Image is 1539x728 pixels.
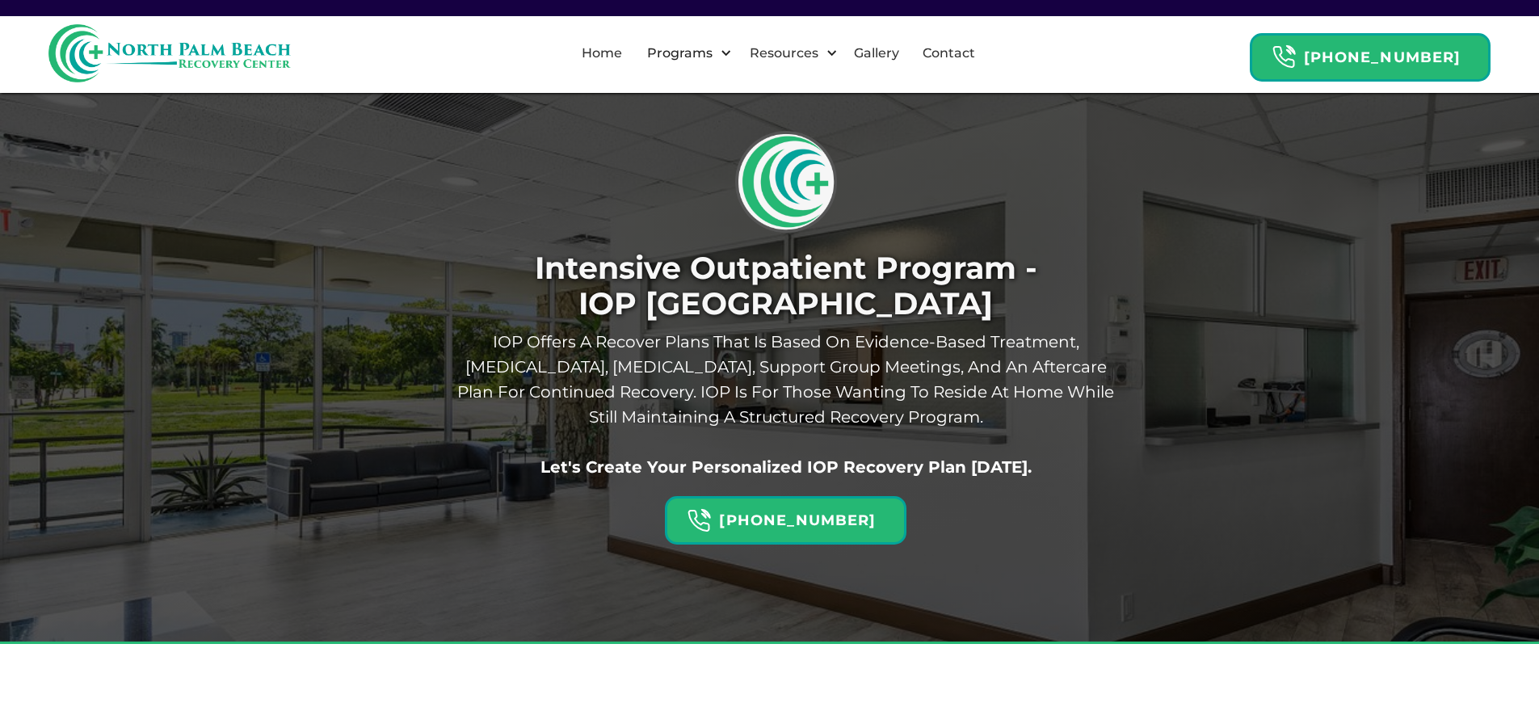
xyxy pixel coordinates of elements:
[451,250,1121,322] h1: Intensive Outpatient Program - IOP [GEOGRAPHIC_DATA]
[913,27,985,79] a: Contact
[844,27,909,79] a: Gallery
[746,44,822,63] div: Resources
[665,488,906,545] a: Header Calendar Icons[PHONE_NUMBER]
[643,44,717,63] div: Programs
[736,27,842,79] div: Resources
[719,511,876,529] strong: [PHONE_NUMBER]
[1272,44,1296,69] img: Header Calendar Icons
[451,330,1121,480] p: IOP offers A recover plans that Is Based On evidence-based treatment, [MEDICAL_DATA], [MEDICAL_DA...
[572,27,632,79] a: Home
[687,508,711,533] img: Header Calendar Icons
[633,27,736,79] div: Programs
[1250,25,1491,82] a: Header Calendar Icons[PHONE_NUMBER]
[1304,48,1461,66] strong: [PHONE_NUMBER]
[540,457,1032,477] strong: Let's create your personalized IOP recovery plan [DATE].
